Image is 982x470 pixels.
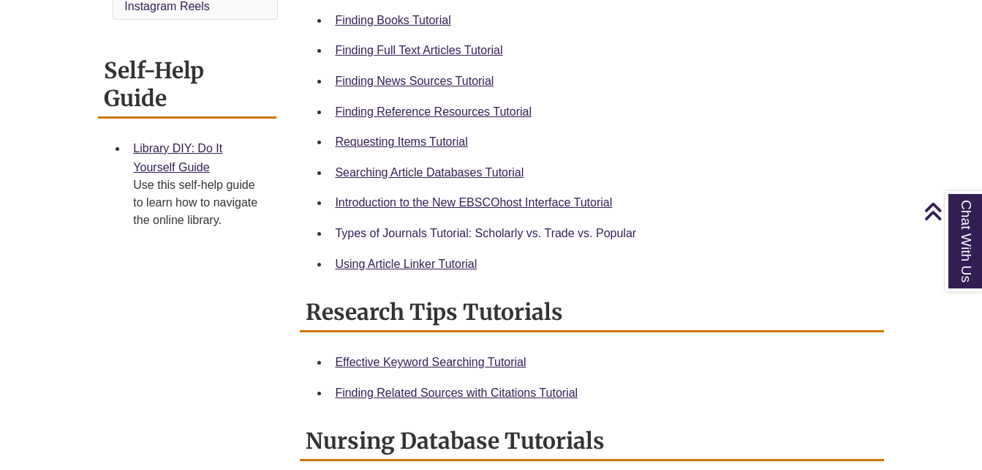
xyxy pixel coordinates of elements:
a: Effective Keyword Searching Tutorial [335,356,526,368]
a: Finding Reference Resources Tutorial [335,105,532,118]
a: Requesting Items Tutorial [335,135,467,148]
a: Finding News Sources Tutorial [335,75,494,87]
a: Finding Related Sources with Citations Tutorial [335,387,578,399]
h2: Self-Help Guide [98,52,276,119]
a: Searching Article Databases Tutorial [335,166,524,179]
h2: Nursing Database Tutorials [300,422,883,461]
h2: Research Tips Tutorials [300,294,883,332]
a: Back to Top [924,201,978,221]
a: Introduction to the New EBSCOhost Interface Tutorial [335,196,612,209]
a: Types of Journals Tutorial: Scholarly vs. Trade vs. Popular [335,227,636,239]
div: Use this self-help guide to learn how to navigate the online library. [133,176,265,229]
a: Finding Books Tutorial [335,14,450,26]
a: Using Article Linker Tutorial [335,258,477,270]
a: Library DIY: Do It Yourself Guide [133,142,222,174]
a: Finding Full Text Articles Tutorial [335,44,502,56]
